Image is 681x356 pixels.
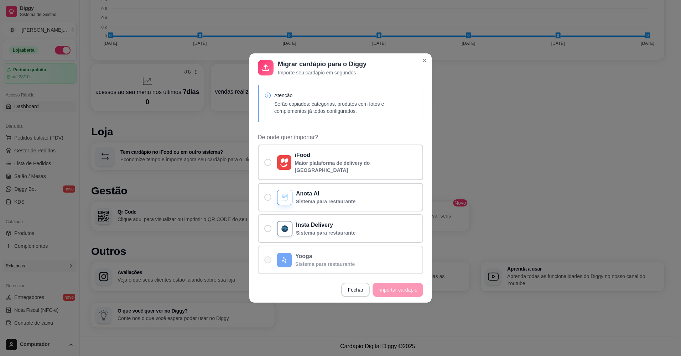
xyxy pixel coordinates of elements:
[278,59,367,69] p: Migrar cardápio para o Diggy
[280,193,289,202] img: anota ai
[274,100,417,115] p: Serão copiados: categorias, produtos com fotos e complementos já todos configurados.
[278,69,367,76] p: Importe seu cardápio em segundos
[274,92,417,99] p: Atenção
[296,221,355,229] p: Insta Delivery
[280,256,289,265] img: yooga
[295,261,355,268] p: Sistema para restaurante
[296,229,355,236] p: Sistema para restaurante
[280,158,288,167] img: ifood_logo
[296,198,355,205] p: Sistema para restaurante
[341,283,370,297] button: Fechar
[258,133,423,274] div: De onde quer importar?
[295,159,417,174] p: Maior plataforma de delivery do [GEOGRAPHIC_DATA]
[280,224,289,233] img: insta delivery
[295,252,355,261] p: Yooga
[419,55,430,66] button: Close
[296,189,355,198] p: Anota Ai
[258,133,423,142] span: De onde quer importar?
[295,151,417,159] p: iFood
